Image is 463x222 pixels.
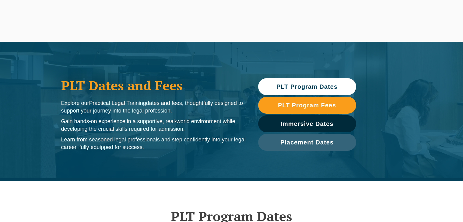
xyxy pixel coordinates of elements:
[89,100,146,106] span: Practical Legal Training
[281,121,334,127] span: Immersive Dates
[258,115,356,132] a: Immersive Dates
[61,99,246,115] p: Explore our dates and fees, thoughtfully designed to support your journey into the legal profession.
[61,118,246,133] p: Gain hands-on experience in a supportive, real-world environment while developing the crucial ski...
[276,84,338,90] span: PLT Program Dates
[278,102,336,108] span: PLT Program Fees
[61,78,246,93] h1: PLT Dates and Fees
[258,134,356,151] a: Placement Dates
[258,78,356,95] a: PLT Program Dates
[61,136,246,151] p: Learn from seasoned legal professionals and step confidently into your legal career, fully equipp...
[258,97,356,114] a: PLT Program Fees
[280,139,334,145] span: Placement Dates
